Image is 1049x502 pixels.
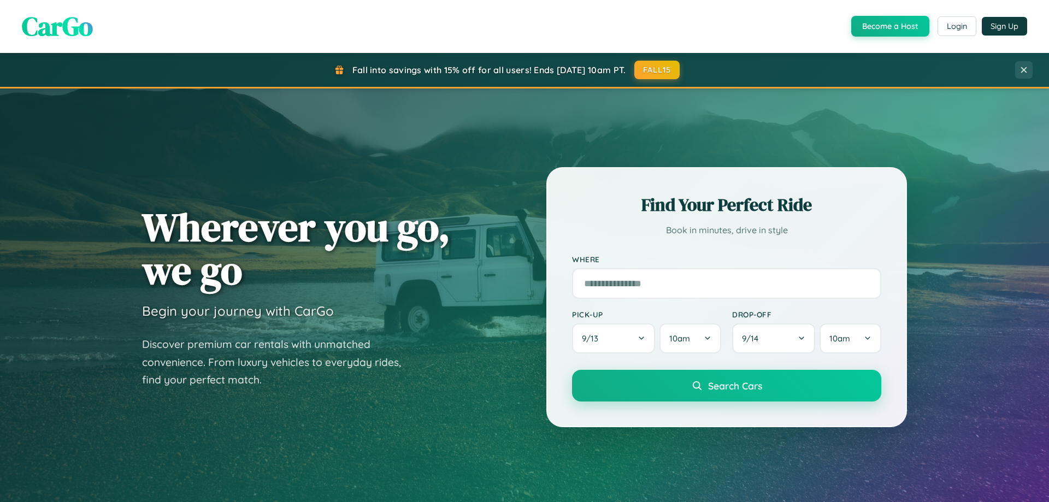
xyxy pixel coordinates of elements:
[982,17,1027,36] button: Sign Up
[572,310,721,319] label: Pick-up
[742,333,764,344] span: 9 / 14
[732,310,881,319] label: Drop-off
[22,8,93,44] span: CarGo
[572,222,881,238] p: Book in minutes, drive in style
[732,323,815,353] button: 9/14
[829,333,850,344] span: 10am
[938,16,976,36] button: Login
[851,16,929,37] button: Become a Host
[572,370,881,401] button: Search Cars
[820,323,881,353] button: 10am
[669,333,690,344] span: 10am
[142,335,415,389] p: Discover premium car rentals with unmatched convenience. From luxury vehicles to everyday rides, ...
[142,303,334,319] h3: Begin your journey with CarGo
[572,255,881,264] label: Where
[352,64,626,75] span: Fall into savings with 15% off for all users! Ends [DATE] 10am PT.
[634,61,680,79] button: FALL15
[572,193,881,217] h2: Find Your Perfect Ride
[572,323,655,353] button: 9/13
[659,323,721,353] button: 10am
[708,380,762,392] span: Search Cars
[142,205,450,292] h1: Wherever you go, we go
[582,333,604,344] span: 9 / 13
